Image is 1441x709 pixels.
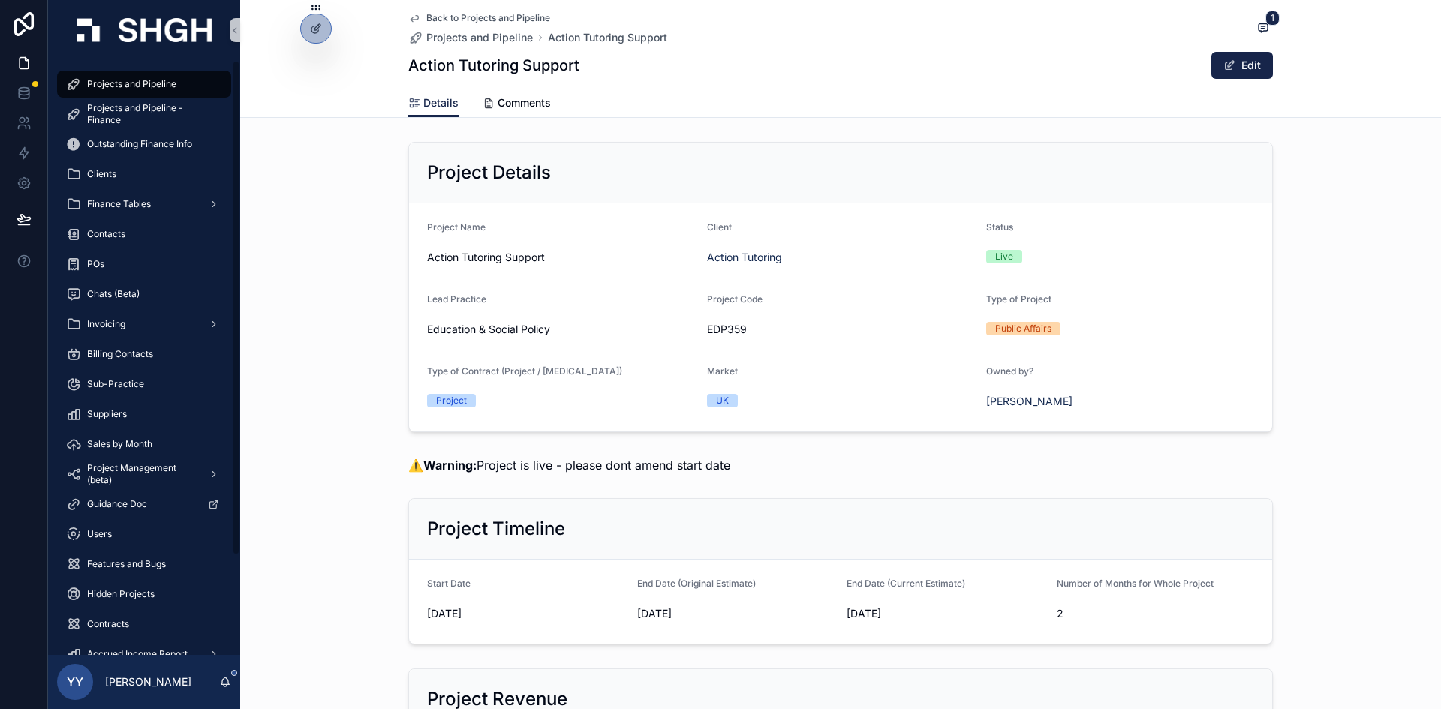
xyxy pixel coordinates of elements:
[427,250,695,265] span: Action Tutoring Support
[87,378,144,390] span: Sub-Practice
[87,348,153,360] span: Billing Contacts
[57,431,231,458] a: Sales by Month
[87,258,104,270] span: POs
[87,288,140,300] span: Chats (Beta)
[427,606,625,621] span: [DATE]
[408,30,533,45] a: Projects and Pipeline
[427,517,565,541] h2: Project Timeline
[637,578,756,589] span: End Date (Original Estimate)
[995,322,1051,335] div: Public Affairs
[57,611,231,638] a: Contracts
[57,521,231,548] a: Users
[408,55,579,76] h1: Action Tutoring Support
[87,528,112,540] span: Users
[707,322,975,337] span: EDP359
[1265,11,1280,26] span: 1
[57,341,231,368] a: Billing Contacts
[57,191,231,218] a: Finance Tables
[87,408,127,420] span: Suppliers
[57,461,231,488] a: Project Management (beta)
[87,438,152,450] span: Sales by Month
[87,78,176,90] span: Projects and Pipeline
[426,30,533,45] span: Projects and Pipeline
[427,322,550,337] span: Education & Social Policy
[57,371,231,398] a: Sub-Practice
[707,221,732,233] span: Client
[436,394,467,407] div: Project
[986,365,1033,377] span: Owned by?
[427,578,471,589] span: Start Date
[57,251,231,278] a: POs
[1057,606,1255,621] span: 2
[57,131,231,158] a: Outstanding Finance Info
[483,89,551,119] a: Comments
[426,12,550,24] span: Back to Projects and Pipeline
[57,71,231,98] a: Projects and Pipeline
[57,161,231,188] a: Clients
[87,102,216,126] span: Projects and Pipeline - Finance
[427,365,622,377] span: Type of Contract (Project / [MEDICAL_DATA])
[423,95,459,110] span: Details
[707,293,763,305] span: Project Code
[77,18,212,42] img: App logo
[548,30,667,45] a: Action Tutoring Support
[87,168,116,180] span: Clients
[57,401,231,428] a: Suppliers
[57,641,231,668] a: Accrued Income Report
[427,161,551,185] h2: Project Details
[57,101,231,128] a: Projects and Pipeline - Finance
[87,558,166,570] span: Features and Bugs
[48,60,240,655] div: scrollable content
[87,618,129,630] span: Contracts
[1253,20,1273,38] button: 1
[986,221,1013,233] span: Status
[847,578,965,589] span: End Date (Current Estimate)
[57,581,231,608] a: Hidden Projects
[427,221,486,233] span: Project Name
[707,365,738,377] span: Market
[498,95,551,110] span: Comments
[1057,578,1214,589] span: Number of Months for Whole Project
[57,281,231,308] a: Chats (Beta)
[57,221,231,248] a: Contacts
[87,498,147,510] span: Guidance Doc
[87,198,151,210] span: Finance Tables
[423,458,477,473] strong: Warning:
[986,293,1051,305] span: Type of Project
[408,89,459,118] a: Details
[427,293,486,305] span: Lead Practice
[87,138,192,150] span: Outstanding Finance Info
[87,318,125,330] span: Invoicing
[57,311,231,338] a: Invoicing
[87,588,155,600] span: Hidden Projects
[67,673,83,691] span: YY
[57,551,231,578] a: Features and Bugs
[87,648,188,660] span: Accrued Income Report
[847,606,1045,621] span: [DATE]
[707,250,782,265] a: Action Tutoring
[1211,52,1273,79] button: Edit
[716,394,729,407] div: UK
[995,250,1013,263] div: Live
[637,606,835,621] span: [DATE]
[87,462,197,486] span: Project Management (beta)
[105,674,191,689] p: [PERSON_NAME]
[57,491,231,518] a: Guidance Doc
[986,394,1072,409] a: [PERSON_NAME]
[87,228,125,240] span: Contacts
[408,458,730,473] span: ⚠️ Project is live - please dont amend start date
[408,12,550,24] a: Back to Projects and Pipeline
